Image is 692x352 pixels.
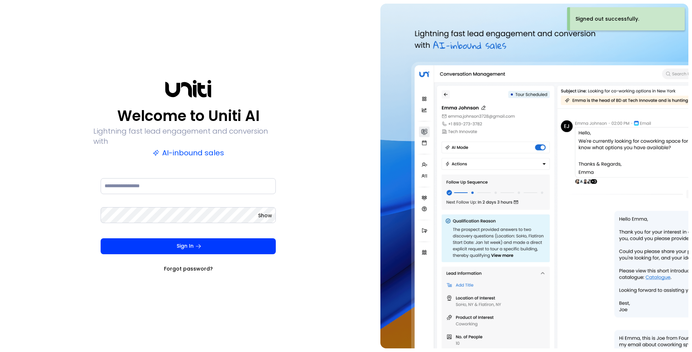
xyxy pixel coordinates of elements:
[117,107,259,125] p: Welcome to Uniti AI
[575,15,639,23] div: Signed out successfully.
[380,4,688,348] img: auth-hero.png
[93,126,283,146] p: Lightning fast lead engagement and conversion with
[164,265,213,272] a: Forgot password?
[258,212,272,219] button: Show
[153,148,224,158] p: AI-inbound sales
[101,238,276,254] button: Sign In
